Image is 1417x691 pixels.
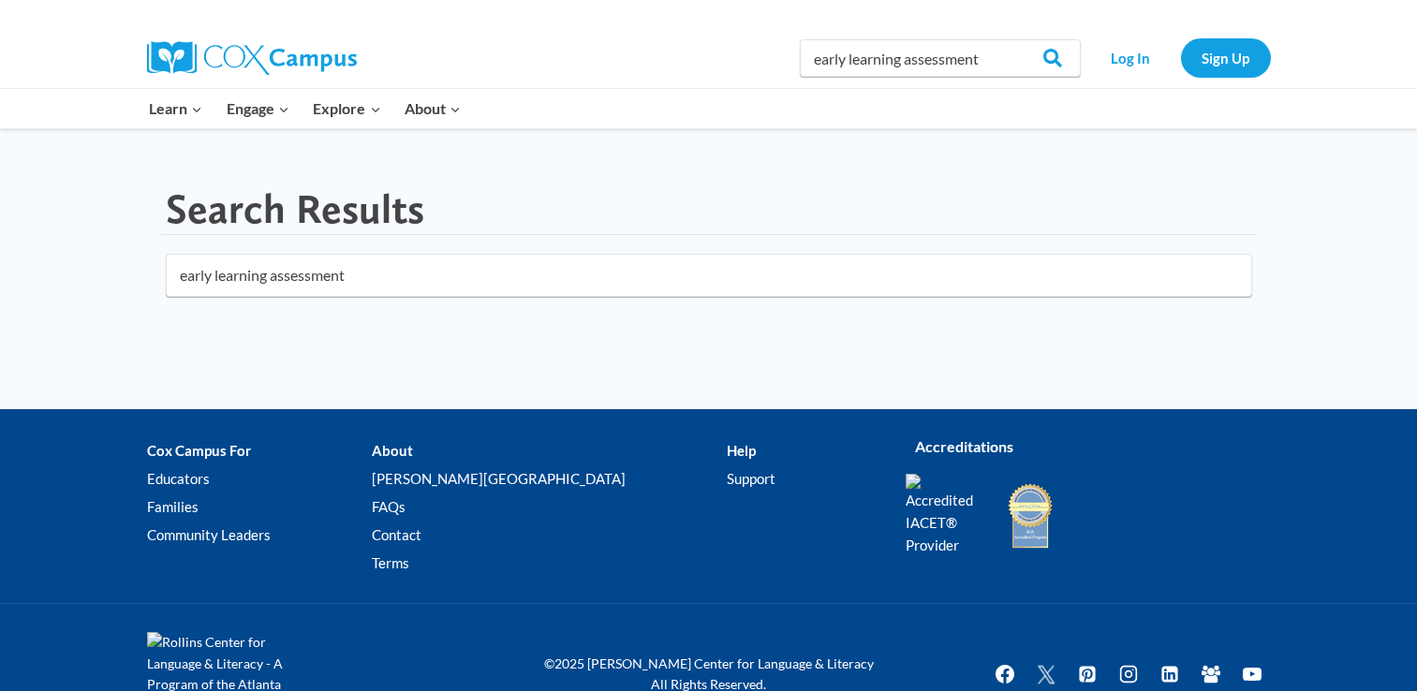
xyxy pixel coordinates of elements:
[227,96,289,121] span: Engage
[1090,38,1172,77] a: Log In
[166,254,1252,297] input: Search for...
[147,522,372,550] a: Community Leaders
[1181,38,1271,77] a: Sign Up
[915,437,1013,455] strong: Accreditations
[1007,481,1054,551] img: IDA Accredited
[372,522,727,550] a: Contact
[147,41,357,75] img: Cox Campus
[372,465,727,493] a: [PERSON_NAME][GEOGRAPHIC_DATA]
[147,465,372,493] a: Educators
[1035,663,1057,684] img: Twitter X icon white
[405,96,461,121] span: About
[727,465,877,493] a: Support
[166,184,424,234] h1: Search Results
[372,493,727,522] a: FAQs
[800,39,1081,77] input: Search Cox Campus
[147,493,372,522] a: Families
[313,96,380,121] span: Explore
[906,474,985,556] img: Accredited IACET® Provider
[372,550,727,578] a: Terms
[149,96,202,121] span: Learn
[1090,38,1271,77] nav: Secondary Navigation
[138,89,473,128] nav: Primary Navigation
